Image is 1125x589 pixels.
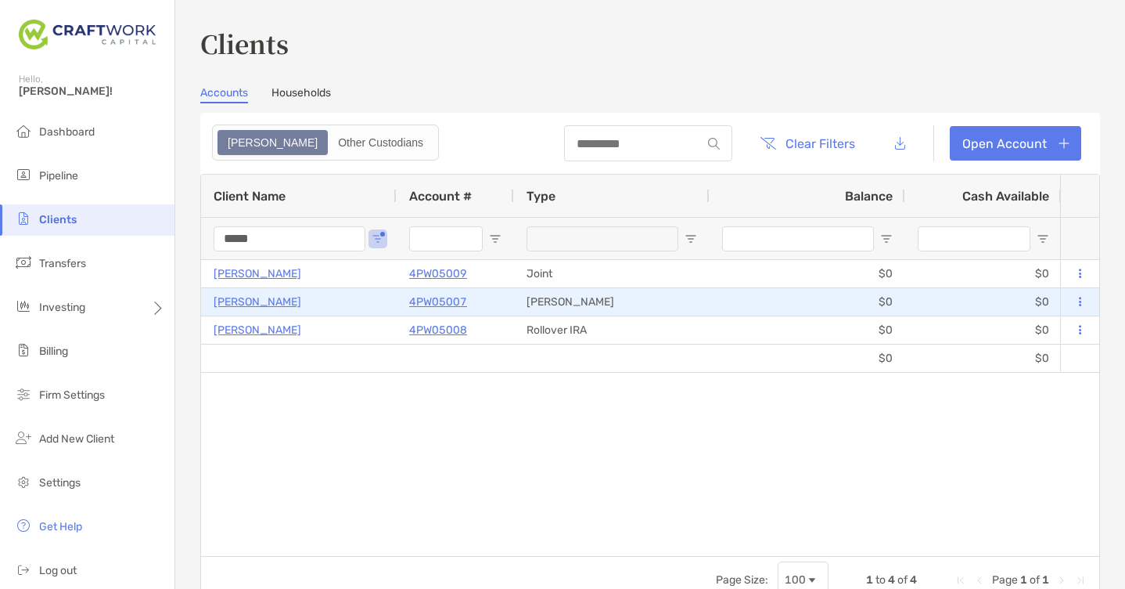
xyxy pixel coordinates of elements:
img: pipeline icon [14,165,33,184]
img: settings icon [14,472,33,491]
span: 1 [866,573,873,587]
span: 1 [1042,573,1049,587]
img: dashboard icon [14,121,33,140]
h3: Clients [200,25,1100,61]
img: get-help icon [14,516,33,535]
button: Open Filter Menu [880,233,893,245]
a: 4PW05007 [409,292,467,312]
div: Page Size: [716,573,768,587]
span: Client Name [214,189,286,204]
div: Zoe [219,132,326,154]
div: $0 [710,316,905,344]
span: Transfers [39,257,86,270]
span: Investing [39,301,85,314]
div: $0 [710,288,905,316]
a: 4PW05009 [409,264,467,284]
a: 4PW05008 [409,320,467,340]
span: Dashboard [39,125,95,139]
span: Pipeline [39,169,78,182]
img: billing icon [14,341,33,360]
button: Open Filter Menu [685,233,697,245]
span: Firm Settings [39,388,105,402]
div: $0 [710,260,905,287]
span: Clients [39,213,77,226]
div: Other Custodians [329,132,432,154]
img: logout icon [14,560,33,579]
div: $0 [905,316,1062,344]
img: transfers icon [14,253,33,272]
button: Open Filter Menu [489,233,501,245]
span: Type [527,189,555,204]
div: Last Page [1074,574,1087,587]
a: Accounts [200,86,248,103]
div: Next Page [1055,574,1068,587]
span: Add New Client [39,432,114,446]
span: 1 [1020,573,1027,587]
a: [PERSON_NAME] [214,292,301,312]
button: Open Filter Menu [1037,233,1049,245]
img: Zoe Logo [19,6,156,63]
a: [PERSON_NAME] [214,320,301,340]
div: First Page [954,574,967,587]
div: Rollover IRA [514,316,710,344]
div: Previous Page [973,574,986,587]
a: Households [271,86,331,103]
div: $0 [905,345,1062,372]
input: Client Name Filter Input [214,226,365,251]
span: Page [992,573,1018,587]
img: clients icon [14,209,33,228]
div: 100 [785,573,806,587]
a: [PERSON_NAME] [214,264,301,284]
a: Open Account [950,126,1081,161]
span: of [1030,573,1040,587]
input: Balance Filter Input [722,226,874,251]
img: firm-settings icon [14,385,33,403]
div: segmented control [212,125,439,161]
input: Account # Filter Input [409,226,483,251]
span: Balance [845,189,893,204]
span: Billing [39,345,68,358]
span: Get Help [39,520,82,533]
img: input icon [708,138,720,150]
span: Cash Available [962,189,1049,204]
span: Account # [409,189,472,204]
span: to [875,573,886,587]
img: investing icon [14,297,33,316]
div: Joint [514,260,710,287]
div: $0 [905,260,1062,287]
input: Cash Available Filter Input [918,226,1030,251]
span: Log out [39,564,77,577]
div: [PERSON_NAME] [514,288,710,316]
span: 4 [888,573,895,587]
span: Settings [39,476,81,490]
span: 4 [910,573,917,587]
button: Open Filter Menu [372,233,384,245]
button: Clear Filters [748,126,867,161]
img: add_new_client icon [14,428,33,447]
span: [PERSON_NAME]! [19,85,165,98]
div: $0 [710,345,905,372]
span: of [897,573,908,587]
div: $0 [905,288,1062,316]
